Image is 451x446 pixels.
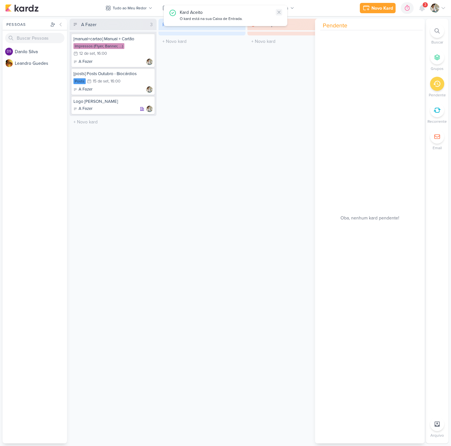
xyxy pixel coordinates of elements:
[5,59,13,67] img: Leandro Guedes
[95,52,107,56] div: , 16:00
[5,33,64,43] input: Buscar Pessoas
[430,432,444,438] p: Arquivo
[146,59,153,65] div: Responsável: Raphael Simas
[146,106,153,112] div: Responsável: Raphael Simas
[73,106,92,112] div: A Fazer
[73,43,124,49] div: Impressos (Flyer, Banner, ...)
[109,79,120,83] div: , 16:00
[71,117,155,127] input: + Novo kard
[341,215,399,221] span: Oba, nenhum kard pendente!
[249,37,333,46] input: + Novo kard
[323,21,347,30] span: Pendente
[73,78,86,84] div: Posts
[431,39,443,45] p: Buscar
[73,59,92,65] div: A Fazer
[180,9,274,16] div: Kard Aceito
[7,50,11,53] p: DS
[79,106,92,112] p: A Fazer
[73,71,153,77] div: [posts] Posts Outubro - Biocárdios
[79,52,95,56] div: 12 de set
[426,24,448,45] li: Ctrl + F
[15,48,67,55] div: D a n i l o S i l v a
[79,59,92,65] p: A Fazer
[146,86,153,93] img: Raphael Simas
[73,86,92,93] div: A Fazer
[146,86,153,93] div: Responsável: Raphael Simas
[431,66,444,72] p: Grupos
[429,92,446,98] p: Pendente
[433,145,442,151] p: Email
[430,4,439,13] img: Raphael Simas
[146,59,153,65] img: Raphael Simas
[5,22,49,27] div: Pessoas
[93,79,109,83] div: 15 de set
[360,3,396,13] button: Novo Kard
[5,48,13,55] div: Danilo Silva
[81,21,97,28] div: A Fazer
[73,36,153,42] div: [manual+cartao] Manual + Cartão
[160,37,244,46] input: + Novo kard
[146,106,153,112] img: Raphael Simas
[5,4,39,12] img: kardz.app
[371,5,393,12] div: Novo Kard
[424,2,426,7] span: 3
[148,21,155,28] div: 3
[79,86,92,93] p: A Fazer
[73,99,153,104] div: Logo Ramon
[15,60,67,67] div: L e a n d r o G u e d e s
[180,16,274,22] div: O kard está na sua Caixa de Entrada.
[427,119,447,124] p: Recorrente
